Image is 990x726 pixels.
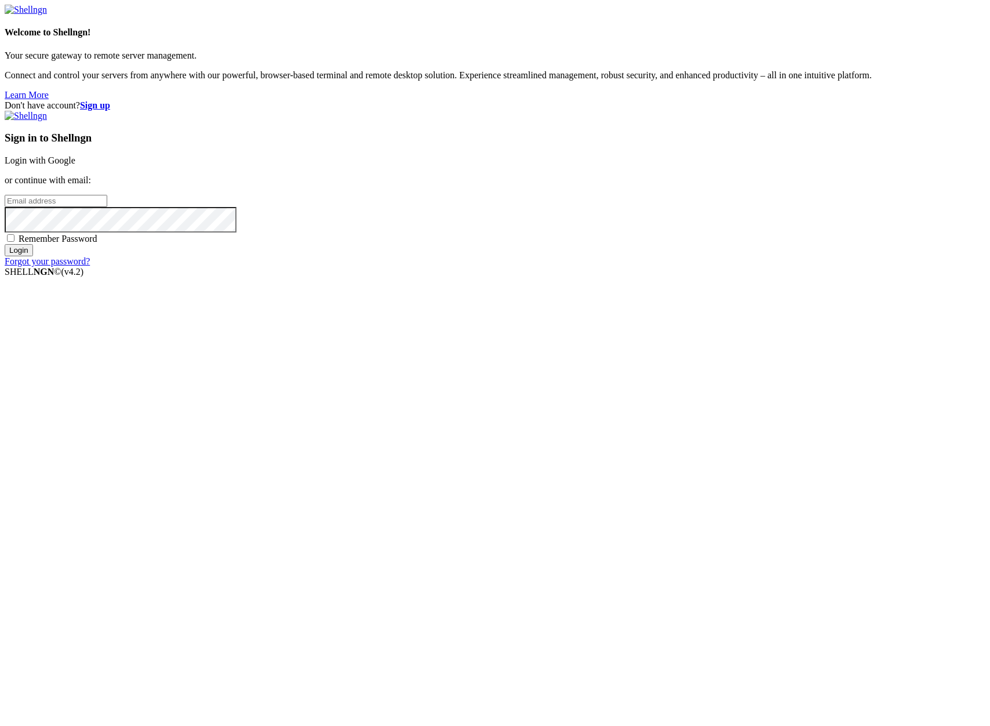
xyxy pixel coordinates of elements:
p: Connect and control your servers from anywhere with our powerful, browser-based terminal and remo... [5,70,985,81]
div: Don't have account? [5,100,985,111]
input: Email address [5,195,107,207]
input: Remember Password [7,234,14,242]
span: 4.2.0 [61,267,84,277]
span: Remember Password [19,234,97,244]
h3: Sign in to Shellngn [5,132,985,144]
img: Shellngn [5,111,47,121]
span: SHELL © [5,267,83,277]
a: Sign up [80,100,110,110]
img: Shellngn [5,5,47,15]
input: Login [5,244,33,256]
b: NGN [34,267,54,277]
p: or continue with email: [5,175,985,186]
a: Forgot your password? [5,256,90,266]
h4: Welcome to Shellngn! [5,27,985,38]
a: Learn More [5,90,49,100]
p: Your secure gateway to remote server management. [5,50,985,61]
a: Login with Google [5,155,75,165]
